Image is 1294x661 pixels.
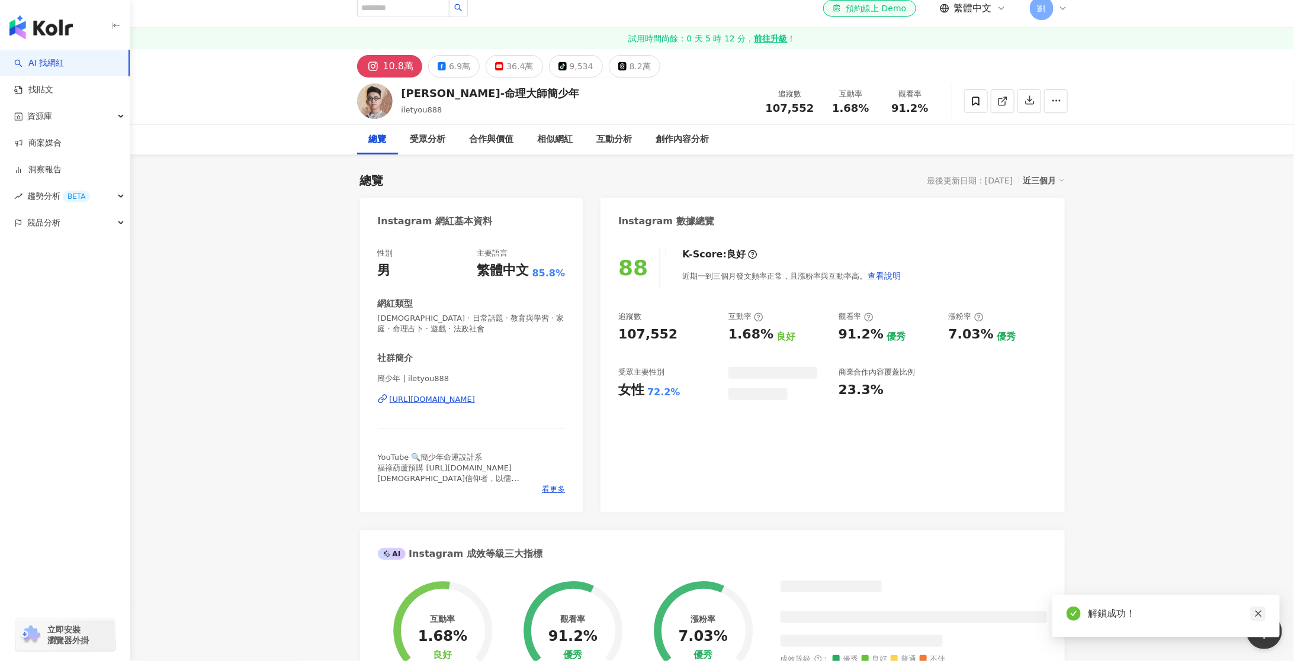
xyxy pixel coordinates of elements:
[682,248,757,261] div: K-Score :
[470,133,514,147] div: 合作與價值
[14,57,64,69] a: searchAI 找網紅
[378,248,393,259] div: 性別
[378,215,493,228] div: Instagram 網紅基本資料
[832,102,869,114] span: 1.68%
[402,86,580,101] div: [PERSON_NAME]-命理大師簡少年
[506,58,533,75] div: 36.4萬
[549,55,603,78] button: 9,534
[378,548,406,560] div: AI
[27,183,90,209] span: 趨勢分析
[728,311,763,322] div: 互動率
[693,650,712,661] div: 優秀
[618,256,648,280] div: 88
[378,352,413,365] div: 社群簡介
[418,628,467,645] div: 1.68%
[532,267,566,280] span: 85.8%
[47,624,89,646] span: 立即安裝 瀏覽器外掛
[766,88,814,100] div: 追蹤數
[378,373,566,384] span: 簡少年 | iletyou888
[378,298,413,310] div: 網紅類型
[679,628,728,645] div: 7.03%
[430,614,455,624] div: 互動率
[63,191,90,202] div: BETA
[776,330,795,343] div: 良好
[486,55,542,78] button: 36.4萬
[829,88,874,100] div: 互動率
[390,394,476,405] div: [URL][DOMAIN_NAME]
[691,614,715,624] div: 漲粉率
[618,367,664,378] div: 受眾主要性別
[647,386,680,399] div: 72.2%
[618,311,641,322] div: 追蹤數
[867,264,901,288] button: 查看說明
[891,102,928,114] span: 91.2%
[14,137,62,149] a: 商案媒合
[1088,607,1266,621] div: 解鎖成功！
[560,614,585,624] div: 觀看率
[618,381,644,399] div: 女性
[839,381,884,399] div: 23.3%
[357,55,423,78] button: 10.8萬
[570,58,593,75] div: 9,534
[27,209,60,236] span: 競品分析
[887,330,906,343] div: 優秀
[766,102,814,114] span: 107,552
[630,58,651,75] div: 8.2萬
[656,133,709,147] div: 創作內容分析
[754,33,787,44] strong: 前往升級
[19,625,42,644] img: chrome extension
[728,325,773,344] div: 1.68%
[833,2,906,14] div: 預約線上 Demo
[868,271,901,280] span: 查看說明
[130,28,1294,49] a: 試用時間尚餘：0 天 5 時 12 分，前往升級！
[1023,173,1065,188] div: 近三個月
[682,264,901,288] div: 近期一到三個月發文頻率正常，且漲粉率與互動率高。
[477,248,508,259] div: 主要語言
[14,84,53,96] a: 找貼文
[9,15,73,39] img: logo
[609,55,660,78] button: 8.2萬
[927,176,1013,185] div: 最後更新日期：[DATE]
[597,133,632,147] div: 互動分析
[14,192,23,201] span: rise
[378,262,391,280] div: 男
[888,88,933,100] div: 觀看率
[839,325,884,344] div: 91.2%
[357,83,393,119] img: KOL Avatar
[378,313,566,334] span: [DEMOGRAPHIC_DATA] · 日常話題 · 教育與學習 · 家庭 · 命理占卜 · 遊戲 · 法政社會
[1038,2,1046,15] span: 劉
[15,619,115,651] a: chrome extension立即安裝 瀏覽器外掛
[548,628,598,645] div: 91.2%
[727,248,746,261] div: 良好
[378,453,540,505] span: YouTube 🔍簡少年命運設計系 福祿葫蘆預購 [URL][DOMAIN_NAME] [DEMOGRAPHIC_DATA]信仰者，以儒[DEMOGRAPHIC_DATA]修行為己任 桃桃喜創辦...
[538,133,573,147] div: 相似網紅
[618,325,677,344] div: 107,552
[378,394,566,405] a: [URL][DOMAIN_NAME]
[410,133,446,147] div: 受眾分析
[997,330,1016,343] div: 優秀
[1067,607,1081,621] span: check-circle
[27,103,52,130] span: 資源庫
[454,4,463,12] span: search
[383,58,414,75] div: 10.8萬
[839,367,916,378] div: 商業合作內容覆蓋比例
[954,2,992,15] span: 繁體中文
[563,650,582,661] div: 優秀
[618,215,714,228] div: Instagram 數據總覽
[449,58,470,75] div: 6.9萬
[378,547,542,560] div: Instagram 成效等級三大指標
[949,325,994,344] div: 7.03%
[839,311,874,322] div: 觀看率
[433,650,452,661] div: 良好
[542,484,565,495] span: 看更多
[360,172,384,189] div: 總覽
[14,164,62,176] a: 洞察報告
[949,311,984,322] div: 漲粉率
[477,262,529,280] div: 繁體中文
[428,55,480,78] button: 6.9萬
[402,105,442,114] span: iletyou888
[369,133,387,147] div: 總覽
[1254,610,1263,618] span: close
